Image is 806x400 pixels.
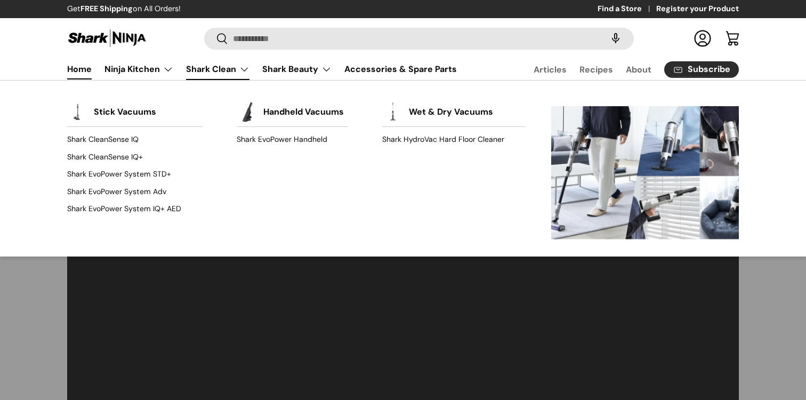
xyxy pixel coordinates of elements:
a: Accessories & Spare Parts [344,59,457,79]
a: Articles [534,59,567,80]
nav: Primary [67,59,457,80]
strong: FREE Shipping [80,4,133,13]
span: Subscribe [688,65,730,74]
summary: Shark Clean [180,59,256,80]
a: Recipes [579,59,613,80]
img: Shark Ninja Philippines [67,28,147,49]
summary: Ninja Kitchen [98,59,180,80]
speech-search-button: Search by voice [599,27,633,50]
p: Get on All Orders! [67,3,181,15]
a: Home [67,59,92,79]
a: About [626,59,651,80]
a: Register your Product [656,3,739,15]
nav: Secondary [508,59,739,80]
a: Find a Store [598,3,656,15]
summary: Shark Beauty [256,59,338,80]
a: Shark Clean [186,59,249,80]
a: Shark Beauty [262,59,332,80]
a: Subscribe [664,61,739,78]
a: Ninja Kitchen [104,59,173,80]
